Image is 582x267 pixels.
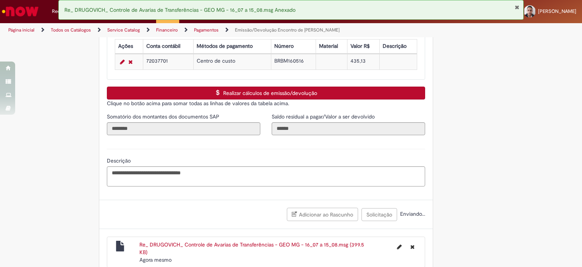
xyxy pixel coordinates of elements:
[515,4,519,10] button: Fechar Notificação
[118,57,127,66] a: Editar Linha 1
[194,54,271,70] td: Centro de custo
[393,241,406,253] button: Editar nome de arquivo Re_ DRUGOVICH_ Controle de Avarias de Transferências - GEO MG - 16_07 a 15...
[143,54,194,70] td: 72037701
[143,39,194,53] th: Conta contábil
[8,27,34,33] a: Página inicial
[107,100,425,107] p: Clique no botão acima para somar todas as linhas de valores da tabela acima.
[316,39,347,53] th: Material
[194,39,271,53] th: Métodos de pagamento
[538,8,576,14] span: [PERSON_NAME]
[271,39,316,53] th: Número
[272,122,425,135] input: Saldo residual a pagar/Valor a ser devolvido
[6,23,382,37] ul: Trilhas de página
[139,256,172,263] time: 28/08/2025 17:33:11
[272,113,376,120] label: Somente leitura - Saldo residual a pagar/Valor a ser devolvido
[379,39,417,53] th: Descrição
[271,54,316,70] td: BRBM160516
[127,57,135,66] a: Remover linha 1
[107,166,425,187] textarea: Descrição
[347,54,379,70] td: 435,13
[107,27,140,33] a: Service Catalog
[194,27,219,33] a: Pagamentos
[347,39,379,53] th: Valor R$
[115,39,143,53] th: Ações
[107,87,425,100] button: Realizar cálculos de emissão/devolução
[156,27,178,33] a: Financeiro
[399,210,425,217] span: Enviando...
[107,113,221,120] label: Somente leitura - Somatório dos montantes dos documentos SAP
[107,157,132,164] span: Descrição
[107,122,260,135] input: Somatório dos montantes dos documentos SAP
[64,6,296,13] span: Re_ DRUGOVICH_ Controle de Avarias de Transferências - GEO MG - 16_07 a 15_08.msg Anexado
[52,8,78,15] span: Requisições
[406,241,419,253] button: Excluir Re_ DRUGOVICH_ Controle de Avarias de Transferências - GEO MG - 16_07 a 15_08.msg
[139,256,172,263] span: Agora mesmo
[1,4,40,19] img: ServiceNow
[139,241,364,256] a: Re_ DRUGOVICH_ Controle de Avarias de Transferências - GEO MG - 16_07 a 15_08.msg (399.5 KB)
[235,27,339,33] a: Emissão/Devolução Encontro de [PERSON_NAME]
[51,27,91,33] a: Todos os Catálogos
